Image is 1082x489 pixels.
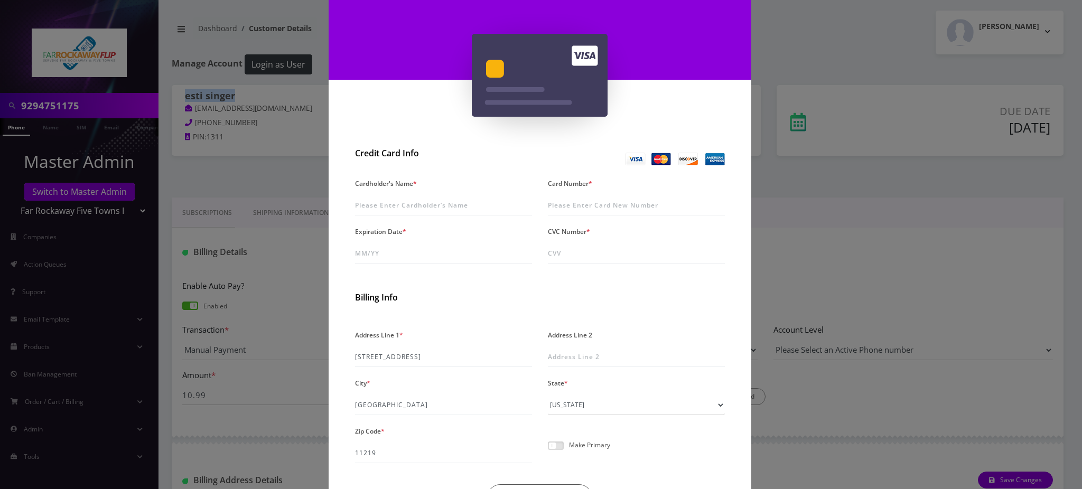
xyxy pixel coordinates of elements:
label: Address Line 1 [355,327,403,343]
label: Cardholder's Name [355,176,417,191]
h2: Billing Info [355,293,725,303]
input: MM/YY [355,243,532,264]
input: City [355,395,532,415]
input: Address Line 1 [355,347,532,367]
input: Please Enter Cardholder’s Name [355,195,532,215]
img: Credit Card Info [626,153,725,165]
label: City [355,375,370,391]
input: Address Line 2 [548,347,725,367]
label: CVC Number [548,224,590,239]
h2: Credit Card Info [355,148,532,158]
label: Address Line 2 [548,327,592,343]
label: Expiration Date [355,224,406,239]
input: Please Enter Card New Number [548,195,725,215]
input: CVV [548,243,725,264]
label: State [548,375,568,391]
img: Add A New Card [472,34,608,117]
p: Make Primary [569,441,610,448]
label: Card Number [548,176,592,191]
label: Zip Code [355,424,385,439]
